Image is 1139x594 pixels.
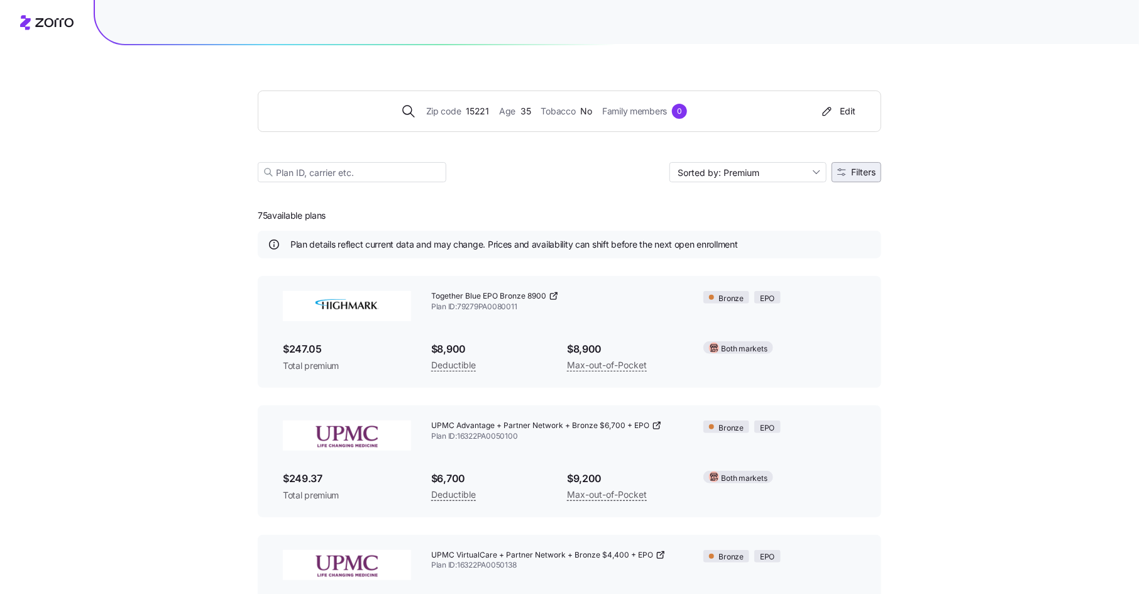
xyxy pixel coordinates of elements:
span: $6,700 [431,471,547,487]
img: UPMC [283,550,411,580]
span: EPO [760,551,774,563]
img: Highmark BlueCross BlueShield [283,291,411,321]
span: Total premium [283,360,411,372]
span: Bronze [719,551,744,563]
span: Total premium [283,489,411,502]
span: Filters [851,168,876,177]
span: Age [499,104,515,118]
span: Family members [602,104,667,118]
span: $8,900 [567,341,683,357]
img: UPMC [283,421,411,451]
button: Edit [815,101,861,121]
span: $247.05 [283,341,411,357]
span: UPMC VirtualCare + Partner Network + Bronze $4,400 + EPO [431,550,653,561]
div: Edit [820,105,856,118]
span: Together Blue EPO Bronze 8900 [431,291,546,302]
span: Plan ID: 16322PA0050138 [431,560,683,571]
span: Plan ID: 16322PA0050100 [431,431,683,442]
span: UPMC Advantage + Partner Network + Bronze $6,700 + EPO [431,421,649,431]
span: Zip code [426,104,461,118]
span: Both markets [722,473,768,485]
span: Deductible [431,487,476,502]
span: EPO [760,293,774,305]
span: Both markets [722,343,768,355]
span: Bronze [719,422,744,434]
span: No [581,104,592,118]
span: 35 [520,104,531,118]
div: 0 [672,104,687,119]
span: Bronze [719,293,744,305]
input: Plan ID, carrier etc. [258,162,446,182]
input: Sort by [669,162,827,182]
span: $8,900 [431,341,547,357]
span: Deductible [431,358,476,373]
span: EPO [760,422,774,434]
span: Max-out-of-Pocket [567,487,647,502]
span: Tobacco [541,104,576,118]
span: 75 available plans [258,209,326,222]
span: Plan details reflect current data and may change. Prices and availability can shift before the ne... [290,238,738,251]
button: Filters [832,162,881,182]
span: 15221 [466,104,489,118]
span: Plan ID: 79279PA0080011 [431,302,683,312]
span: $9,200 [567,471,683,487]
span: Max-out-of-Pocket [567,358,647,373]
span: $249.37 [283,471,411,487]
